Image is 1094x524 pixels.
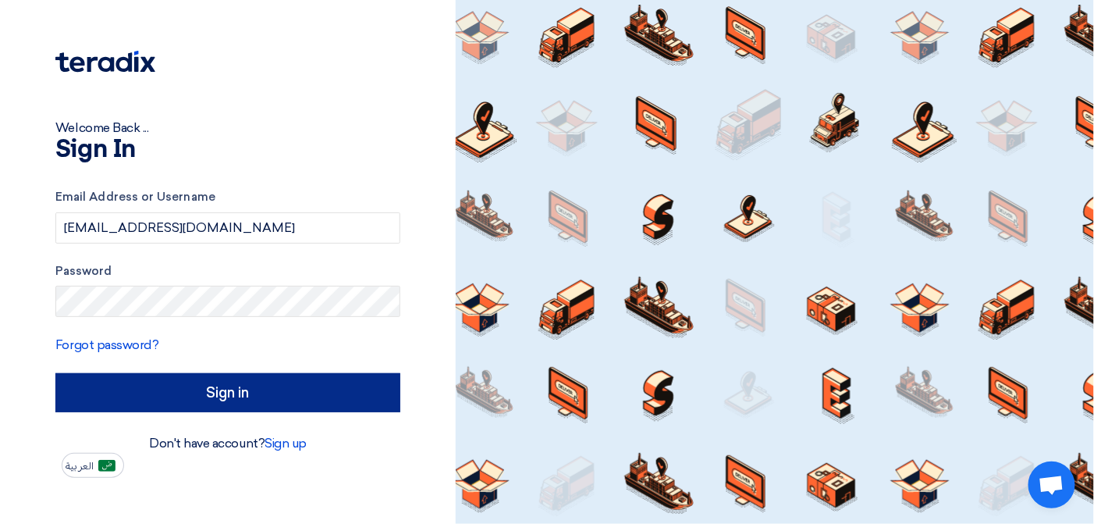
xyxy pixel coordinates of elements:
[55,262,400,280] label: Password
[55,434,400,453] div: Don't have account?
[1028,462,1075,508] div: Open chat
[62,453,124,478] button: العربية
[55,337,158,352] a: Forgot password?
[55,188,400,206] label: Email Address or Username
[98,460,115,472] img: ar-AR.png
[55,373,400,412] input: Sign in
[55,51,155,73] img: Teradix logo
[55,119,400,137] div: Welcome Back ...
[66,461,94,472] span: العربية
[55,212,400,244] input: Enter your business email or username
[265,436,307,451] a: Sign up
[55,137,400,162] h1: Sign In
